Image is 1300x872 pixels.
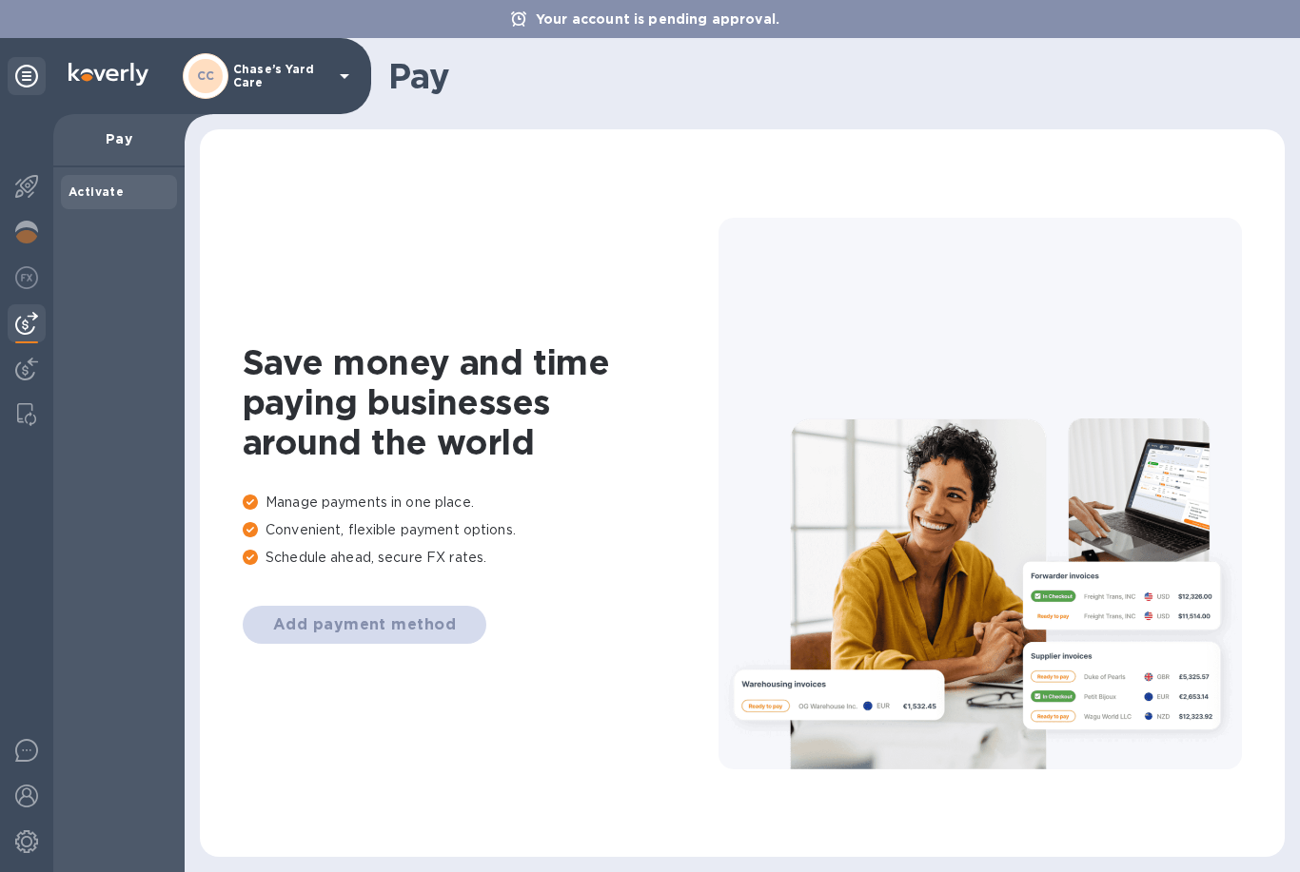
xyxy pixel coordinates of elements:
[15,266,38,289] img: Foreign exchange
[69,184,124,199] b: Activate
[526,10,789,29] p: Your account is pending approval.
[243,342,719,462] h1: Save money and time paying businesses around the world
[197,68,215,83] b: CC
[8,57,46,95] div: Unpin categories
[388,56,1270,96] h1: Pay
[69,63,148,86] img: Logo
[243,493,719,513] p: Manage payments in one place.
[243,520,719,540] p: Convenient, flexible payment options.
[243,548,719,568] p: Schedule ahead, secure FX rates.
[233,63,328,89] p: Chase’s Yard Care
[69,129,169,148] p: Pay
